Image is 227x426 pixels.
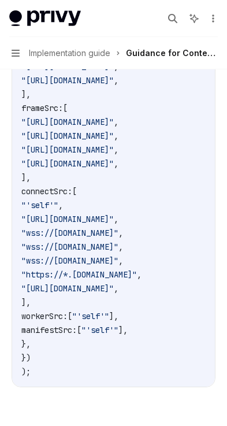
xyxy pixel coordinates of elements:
span: "'self'" [72,311,109,321]
span: manifestSrc: [21,325,77,335]
span: , [137,269,142,280]
span: , [114,131,118,141]
span: ); [21,366,31,377]
span: , [114,158,118,169]
span: "https://*.[DOMAIN_NAME]" [21,269,137,280]
span: ], [21,89,31,99]
span: "wss://[DOMAIN_NAME]" [21,228,118,238]
span: [ [68,311,72,321]
button: More actions [206,10,218,27]
span: "'self'" [21,200,58,210]
img: light logo [9,10,81,27]
span: ], [21,297,31,308]
span: , [114,75,118,86]
span: "[URL][DOMAIN_NAME]" [21,158,114,169]
span: "wss://[DOMAIN_NAME]" [21,242,118,252]
span: }) [21,353,31,363]
span: [ [77,325,81,335]
span: ], [109,311,118,321]
span: connectSrc: [21,186,72,197]
span: Implementation guide [29,46,110,60]
span: , [118,255,123,266]
span: "[URL][DOMAIN_NAME]" [21,131,114,141]
span: , [114,283,118,294]
span: , [114,145,118,155]
span: }, [21,339,31,349]
span: workerSrc: [21,311,68,321]
span: "wss://[DOMAIN_NAME]" [21,255,118,266]
span: ], [21,172,31,183]
span: , [114,117,118,127]
span: "[URL][DOMAIN_NAME]" [21,117,114,127]
span: , [118,228,123,238]
span: "[URL][DOMAIN_NAME]" [21,214,114,224]
span: "[URL][DOMAIN_NAME]" [21,145,114,155]
span: "[URL][DOMAIN_NAME]" [21,283,114,294]
span: , [58,200,63,210]
span: [ [72,186,77,197]
span: , [114,214,118,224]
span: "[URL][DOMAIN_NAME]" [21,75,114,86]
span: "'self'" [81,325,118,335]
div: Guidance for Content Security Policies (CSPs) [126,46,215,60]
span: , [118,242,123,252]
span: [ [63,103,68,113]
span: ], [118,325,128,335]
span: frameSrc: [21,103,63,113]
